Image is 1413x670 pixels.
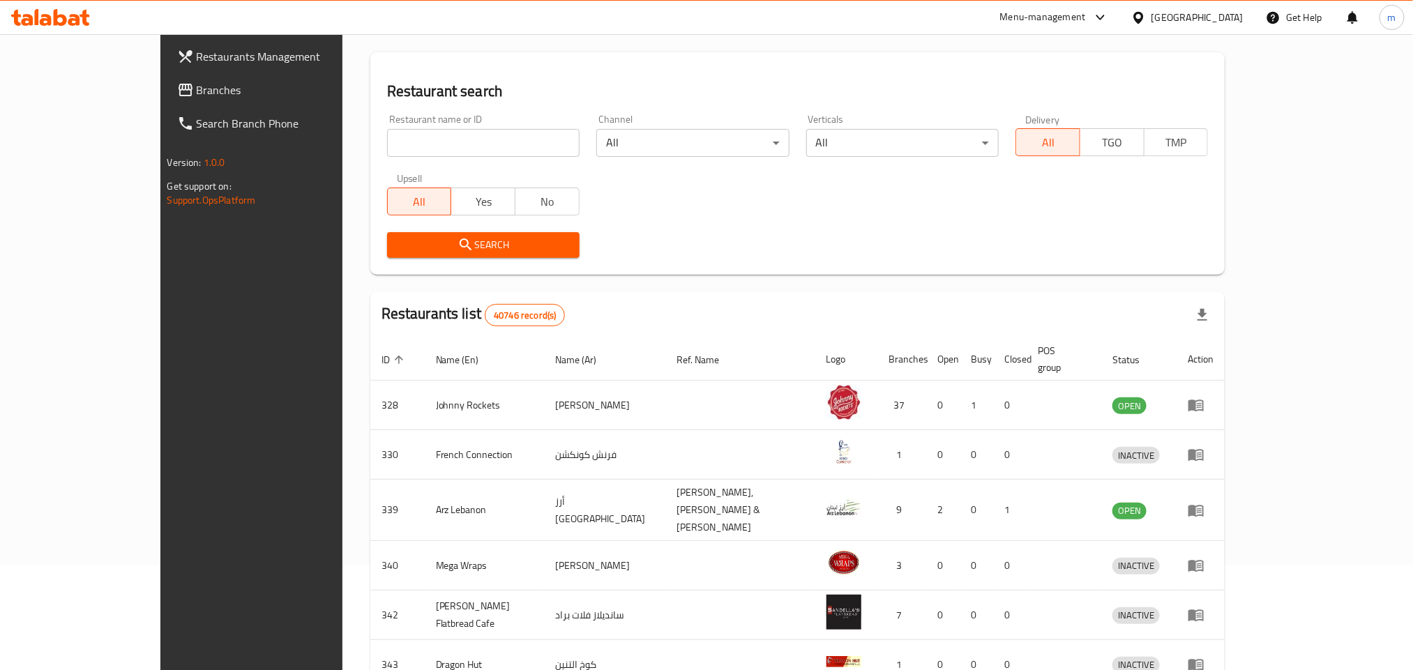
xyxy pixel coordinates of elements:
[370,381,425,430] td: 328
[397,174,423,183] label: Upsell
[457,192,510,212] span: Yes
[927,430,960,480] td: 0
[197,115,385,132] span: Search Branch Phone
[878,381,927,430] td: 37
[960,381,994,430] td: 1
[1080,128,1144,156] button: TGO
[994,338,1027,381] th: Closed
[544,480,665,541] td: أرز [GEOGRAPHIC_DATA]
[1112,351,1158,368] span: Status
[1188,446,1214,463] div: Menu
[1025,114,1060,124] label: Delivery
[425,430,545,480] td: French Connection
[1151,10,1244,25] div: [GEOGRAPHIC_DATA]
[927,480,960,541] td: 2
[451,188,515,215] button: Yes
[1188,557,1214,574] div: Menu
[544,430,665,480] td: فرنش كونكشن
[677,351,737,368] span: Ref. Name
[596,129,789,157] div: All
[555,351,614,368] span: Name (Ar)
[197,82,385,98] span: Branches
[1188,502,1214,519] div: Menu
[521,192,574,212] span: No
[387,129,580,157] input: Search for restaurant name or ID..
[425,591,545,640] td: [PERSON_NAME] Flatbread Cafe
[960,480,994,541] td: 0
[994,480,1027,541] td: 1
[166,73,396,107] a: Branches
[1112,607,1160,623] span: INACTIVE
[927,338,960,381] th: Open
[544,591,665,640] td: سانديلاز فلات براد
[370,591,425,640] td: 342
[381,351,408,368] span: ID
[960,541,994,591] td: 0
[878,338,927,381] th: Branches
[167,153,202,172] span: Version:
[1038,342,1085,376] span: POS group
[544,541,665,591] td: [PERSON_NAME]
[1112,503,1147,519] span: OPEN
[485,309,564,322] span: 40746 record(s)
[393,192,446,212] span: All
[1112,448,1160,464] span: INACTIVE
[381,303,566,326] h2: Restaurants list
[425,480,545,541] td: Arz Lebanon
[197,48,385,65] span: Restaurants Management
[994,381,1027,430] td: 0
[544,381,665,430] td: [PERSON_NAME]
[1150,132,1203,153] span: TMP
[387,232,580,258] button: Search
[994,591,1027,640] td: 0
[1086,132,1139,153] span: TGO
[167,177,232,195] span: Get support on:
[1112,558,1160,574] span: INACTIVE
[994,541,1027,591] td: 0
[826,434,861,469] img: French Connection
[1144,128,1209,156] button: TMP
[1112,558,1160,574] div: INACTIVE
[878,430,927,480] td: 1
[387,188,452,215] button: All
[927,541,960,591] td: 0
[994,430,1027,480] td: 0
[826,545,861,580] img: Mega Wraps
[826,595,861,630] img: Sandella's Flatbread Cafe
[1188,607,1214,623] div: Menu
[370,480,425,541] td: 339
[806,129,999,157] div: All
[425,381,545,430] td: Johnny Rockets
[1000,9,1086,26] div: Menu-management
[1015,128,1080,156] button: All
[1022,132,1075,153] span: All
[1112,503,1147,519] div: OPEN
[204,153,225,172] span: 1.0.0
[370,430,425,480] td: 330
[425,541,545,591] td: Mega Wraps
[878,591,927,640] td: 7
[1388,10,1396,25] span: m
[960,338,994,381] th: Busy
[960,591,994,640] td: 0
[370,541,425,591] td: 340
[878,480,927,541] td: 9
[1186,298,1219,332] div: Export file
[1112,447,1160,464] div: INACTIVE
[1112,398,1147,414] span: OPEN
[960,430,994,480] td: 0
[665,480,815,541] td: [PERSON_NAME],[PERSON_NAME] & [PERSON_NAME]
[398,236,568,254] span: Search
[927,381,960,430] td: 0
[485,304,565,326] div: Total records count
[166,40,396,73] a: Restaurants Management
[1188,397,1214,413] div: Menu
[826,490,861,525] img: Arz Lebanon
[927,591,960,640] td: 0
[436,351,497,368] span: Name (En)
[167,191,256,209] a: Support.OpsPlatform
[878,541,927,591] td: 3
[515,188,580,215] button: No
